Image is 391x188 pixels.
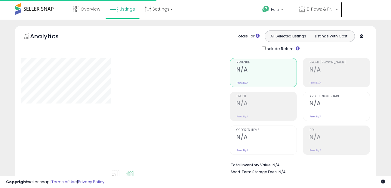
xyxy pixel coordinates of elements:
[309,115,321,118] small: Prev: N/A
[307,6,334,12] span: E-Pawz & Friends
[119,6,135,12] span: Listings
[236,134,297,142] h2: N/A
[236,100,297,108] h2: N/A
[309,148,321,152] small: Prev: N/A
[231,162,272,167] b: Total Inventory Value:
[309,66,370,74] h2: N/A
[271,7,279,12] span: Help
[236,148,248,152] small: Prev: N/A
[30,32,70,42] h5: Analytics
[309,32,353,40] button: Listings With Cost
[236,61,297,64] span: Revenue
[309,129,370,132] span: ROI
[6,179,28,185] strong: Copyright
[309,61,370,64] span: Profit [PERSON_NAME]
[236,129,297,132] span: Ordered Items
[236,81,248,84] small: Prev: N/A
[309,134,370,142] h2: N/A
[78,179,104,185] a: Privacy Policy
[236,66,297,74] h2: N/A
[81,6,100,12] span: Overview
[236,33,260,39] div: Totals For
[257,45,307,52] div: Include Returns
[309,81,321,84] small: Prev: N/A
[6,179,104,185] div: seller snap | |
[231,169,278,174] b: Short Term Storage Fees:
[309,100,370,108] h2: N/A
[309,95,370,98] span: Avg. Buybox Share
[236,95,297,98] span: Profit
[266,32,310,40] button: All Selected Listings
[51,179,77,185] a: Terms of Use
[262,5,269,13] i: Get Help
[236,115,248,118] small: Prev: N/A
[257,1,294,20] a: Help
[279,169,286,175] span: N/A
[231,161,365,168] li: N/A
